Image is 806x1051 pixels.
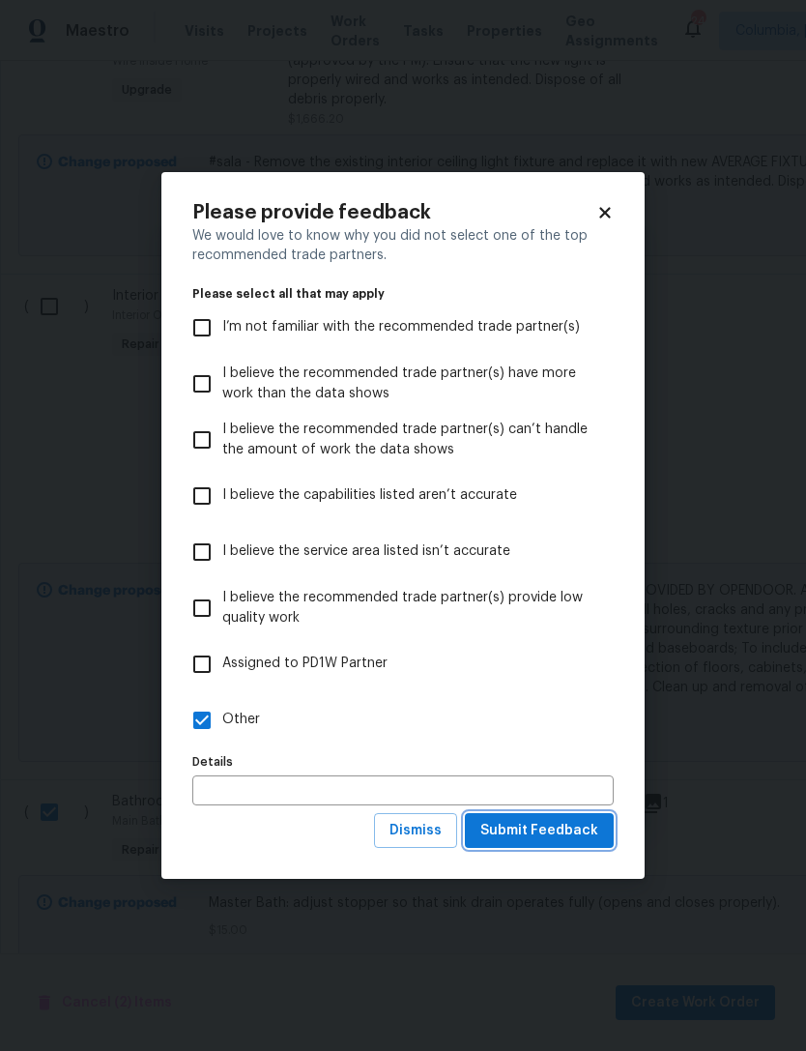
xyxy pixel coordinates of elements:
[192,288,614,300] legend: Please select all that may apply
[465,813,614,849] button: Submit Feedback
[222,588,598,628] span: I believe the recommended trade partner(s) provide low quality work
[222,420,598,460] span: I believe the recommended trade partner(s) can’t handle the amount of work the data shows
[389,819,442,843] span: Dismiss
[222,541,510,562] span: I believe the service area listed isn’t accurate
[192,756,614,768] label: Details
[222,654,388,674] span: Assigned to PD1W Partner
[374,813,457,849] button: Dismiss
[480,819,598,843] span: Submit Feedback
[222,364,598,404] span: I believe the recommended trade partner(s) have more work than the data shows
[222,317,580,337] span: I’m not familiar with the recommended trade partner(s)
[192,226,614,265] div: We would love to know why you did not select one of the top recommended trade partners.
[222,485,517,506] span: I believe the capabilities listed aren’t accurate
[192,203,596,222] h2: Please provide feedback
[222,710,260,730] span: Other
